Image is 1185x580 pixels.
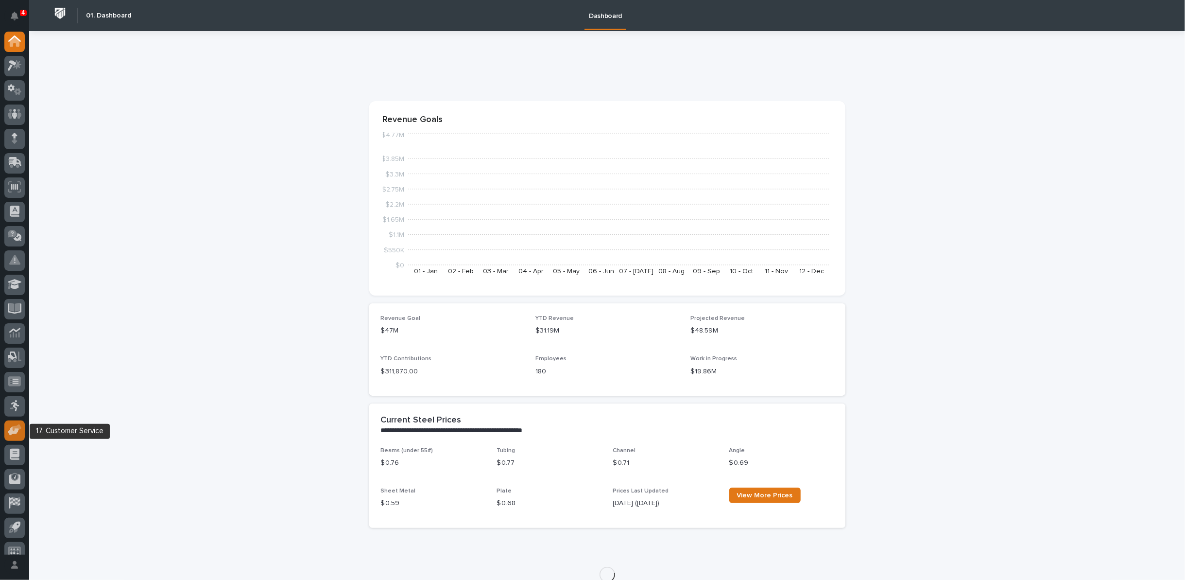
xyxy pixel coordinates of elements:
[729,458,834,468] p: $ 0.69
[381,156,404,163] tspan: $3.85M
[619,268,653,275] text: 07 - [DATE]
[51,4,69,22] img: Workspace Logo
[483,268,509,275] text: 03 - Mar
[381,326,524,336] p: $47M
[690,356,737,362] span: Work in Progress
[395,262,404,269] tspan: $0
[381,356,432,362] span: YTD Contributions
[381,448,433,454] span: Beams (under 55#)
[613,498,718,509] p: [DATE] ([DATE])
[518,268,544,275] text: 04 - Apr
[381,132,404,139] tspan: $4.77M
[381,367,524,377] p: $ 311,870.00
[588,268,614,275] text: 06 - Jun
[613,448,636,454] span: Channel
[613,488,669,494] span: Prices Last Updated
[385,171,404,178] tspan: $3.3M
[381,488,416,494] span: Sheet Metal
[690,326,834,336] p: $48.59M
[729,488,801,503] a: View More Prices
[381,316,421,321] span: Revenue Goal
[535,367,679,377] p: 180
[552,268,579,275] text: 05 - May
[497,458,601,468] p: $ 0.77
[4,6,25,26] button: Notifications
[693,268,720,275] text: 09 - Sep
[729,448,745,454] span: Angle
[413,268,437,275] text: 01 - Jan
[383,115,832,125] p: Revenue Goals
[535,316,574,321] span: YTD Revenue
[690,367,834,377] p: $19.86M
[497,448,515,454] span: Tubing
[690,316,745,321] span: Projected Revenue
[385,201,404,208] tspan: $2.2M
[12,12,25,27] div: Notifications4
[799,268,824,275] text: 12 - Dec
[535,356,567,362] span: Employees
[737,492,793,499] span: View More Prices
[497,488,512,494] span: Plate
[382,186,404,193] tspan: $2.75M
[613,458,718,468] p: $ 0.71
[448,268,474,275] text: 02 - Feb
[658,268,684,275] text: 08 - Aug
[497,498,601,509] p: $ 0.68
[381,498,485,509] p: $ 0.59
[382,217,404,224] tspan: $1.65M
[381,458,485,468] p: $ 0.76
[381,415,462,426] h2: Current Steel Prices
[21,9,25,16] p: 4
[765,268,788,275] text: 11 - Nov
[384,247,404,254] tspan: $550K
[86,12,131,20] h2: 01. Dashboard
[535,326,679,336] p: $31.19M
[389,232,404,239] tspan: $1.1M
[730,268,753,275] text: 10 - Oct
